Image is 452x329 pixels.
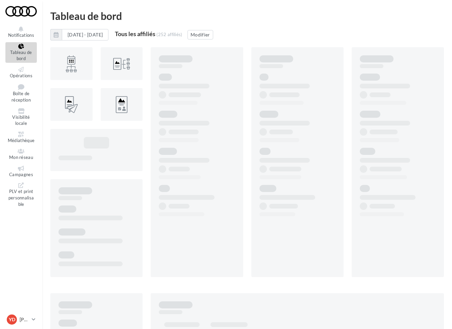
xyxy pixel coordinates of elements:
[5,147,37,162] a: Mon réseau
[5,65,37,80] a: Opérations
[5,82,37,104] a: Boîte de réception
[5,42,37,63] a: Tableau de bord
[62,29,108,40] button: [DATE] - [DATE]
[156,32,182,37] div: (252 affiliés)
[20,316,29,323] p: [PERSON_NAME]
[5,107,37,128] a: Visibilité locale
[10,50,32,61] span: Tableau de bord
[5,25,37,39] button: Notifications
[50,29,108,40] button: [DATE] - [DATE]
[9,172,33,177] span: Campagnes
[5,164,37,179] a: Campagnes
[9,316,15,323] span: YD
[8,32,34,38] span: Notifications
[5,181,37,208] a: PLV et print personnalisable
[10,73,32,78] span: Opérations
[115,31,155,37] div: Tous les affiliés
[187,30,213,39] button: Modifier
[8,138,35,143] span: Médiathèque
[5,130,37,145] a: Médiathèque
[50,11,444,21] div: Tableau de bord
[9,155,33,160] span: Mon réseau
[8,189,34,207] span: PLV et print personnalisable
[5,313,37,326] a: YD [PERSON_NAME]
[11,91,31,103] span: Boîte de réception
[12,114,30,126] span: Visibilité locale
